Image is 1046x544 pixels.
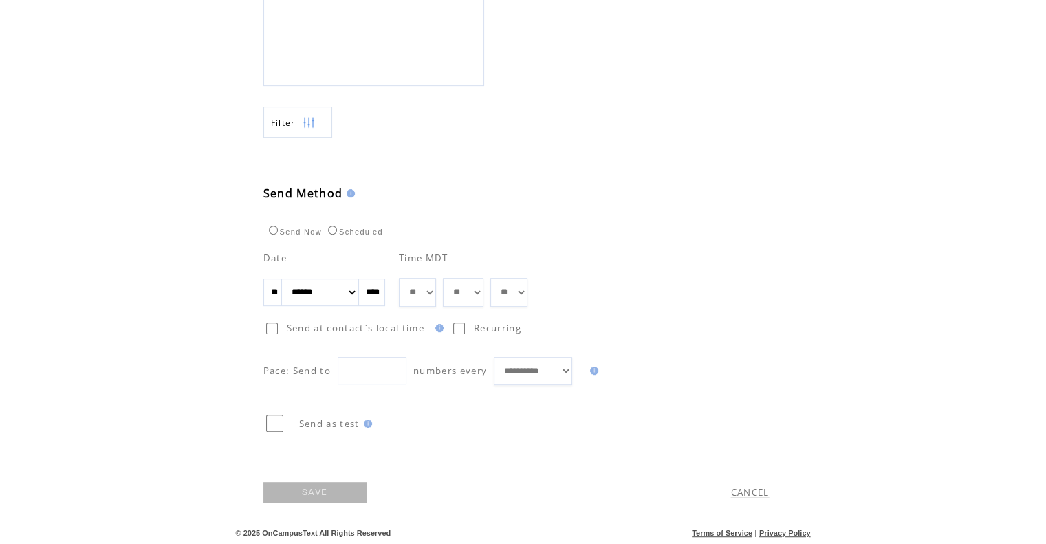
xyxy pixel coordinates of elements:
a: Filter [263,107,332,138]
label: Scheduled [325,228,383,236]
a: Terms of Service [692,529,752,537]
span: Show filters [271,117,296,129]
a: Privacy Policy [759,529,811,537]
span: Recurring [474,322,521,334]
img: help.gif [431,324,444,332]
img: help.gif [360,420,372,428]
img: help.gif [342,189,355,197]
img: filters.png [303,107,315,138]
input: Send Now [269,226,278,235]
span: © 2025 OnCampusText All Rights Reserved [236,529,391,537]
label: Send Now [265,228,322,236]
input: Scheduled [328,226,337,235]
span: Send at contact`s local time [287,322,424,334]
img: help.gif [586,367,598,375]
span: Send as test [299,417,360,430]
span: Pace: Send to [263,365,331,377]
span: Send Method [263,186,343,201]
span: Date [263,252,287,264]
span: | [754,529,756,537]
a: SAVE [263,482,367,503]
a: CANCEL [731,486,770,499]
span: numbers every [413,365,487,377]
span: Time MDT [399,252,448,264]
